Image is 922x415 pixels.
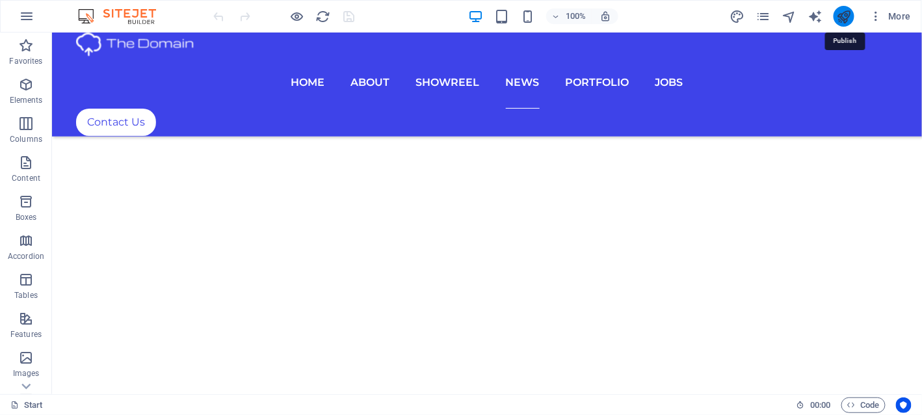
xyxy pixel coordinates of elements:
[756,8,771,24] button: pages
[8,251,44,261] p: Accordion
[782,8,797,24] button: navigator
[847,397,880,413] span: Code
[10,134,42,144] p: Columns
[315,8,331,24] button: reload
[566,8,586,24] h6: 100%
[870,10,911,23] span: More
[14,290,38,301] p: Tables
[9,56,42,66] p: Favorites
[289,8,305,24] button: Click here to leave preview mode and continue editing
[810,397,830,413] span: 00 00
[797,397,831,413] h6: Session time
[819,400,821,410] span: :
[896,397,912,413] button: Usercentrics
[808,8,823,24] button: text_generator
[782,9,797,24] i: Navigator
[841,397,886,413] button: Code
[316,9,331,24] i: Reload page
[756,9,771,24] i: Pages (Ctrl+Alt+S)
[730,8,745,24] button: design
[10,397,43,413] a: Click to cancel selection. Double-click to open Pages
[12,173,40,183] p: Content
[834,6,854,27] button: publish
[808,9,823,24] i: AI Writer
[75,8,172,24] img: Editor Logo
[730,9,744,24] i: Design (Ctrl+Alt+Y)
[865,6,916,27] button: More
[10,95,43,105] p: Elements
[546,8,592,24] button: 100%
[599,10,611,22] i: On resize automatically adjust zoom level to fit chosen device.
[13,368,40,379] p: Images
[16,212,37,222] p: Boxes
[10,329,42,340] p: Features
